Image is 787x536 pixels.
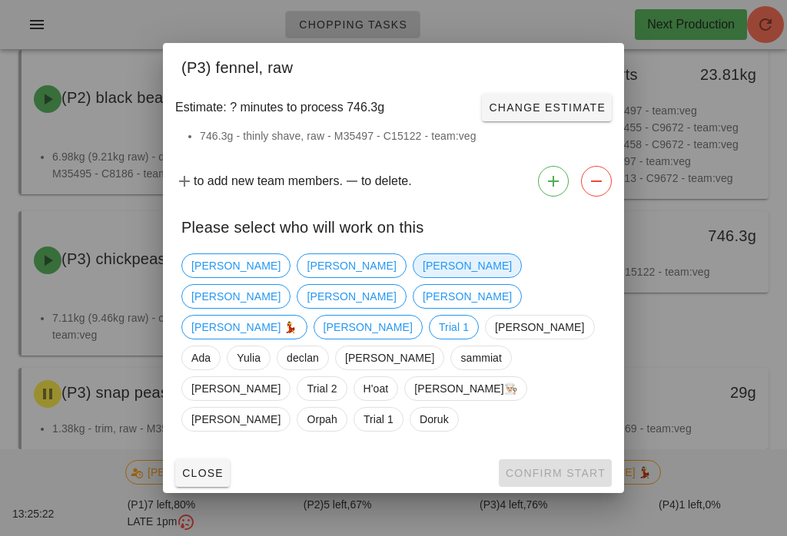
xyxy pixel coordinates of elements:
[163,160,624,203] div: to add new team members. to delete.
[488,101,606,114] span: Change Estimate
[324,316,413,339] span: [PERSON_NAME]
[287,346,319,369] span: declan
[191,377,281,400] span: [PERSON_NAME]
[439,316,469,339] span: Trial 1
[191,316,297,339] span: [PERSON_NAME] 💃
[307,285,396,308] span: [PERSON_NAME]
[307,377,337,400] span: Trial 2
[163,203,624,247] div: Please select who will work on this
[191,408,281,431] span: [PERSON_NAME]
[163,43,624,88] div: (P3) fennel, raw
[460,346,502,369] span: sammiat
[307,254,396,277] span: [PERSON_NAME]
[237,346,261,369] span: Yulia
[364,408,393,431] span: Trial 1
[191,254,281,277] span: [PERSON_NAME]
[191,346,211,369] span: Ada
[423,254,512,277] span: [PERSON_NAME]
[364,377,389,400] span: H'oat
[175,98,384,117] span: Estimate: ? minutes to process 746.3g
[420,408,449,431] span: Doruk
[482,94,612,121] button: Change Estimate
[191,285,281,308] span: [PERSON_NAME]
[414,377,517,400] span: [PERSON_NAME]👨🏼‍🍳
[175,459,230,487] button: Close
[200,127,606,144] li: 746.3g - thinly shave, raw - M35497 - C15122 - team:veg
[345,346,434,369] span: [PERSON_NAME]
[181,467,224,479] span: Close
[423,285,512,308] span: [PERSON_NAME]
[307,408,337,431] span: Orpah
[495,316,584,339] span: [PERSON_NAME]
